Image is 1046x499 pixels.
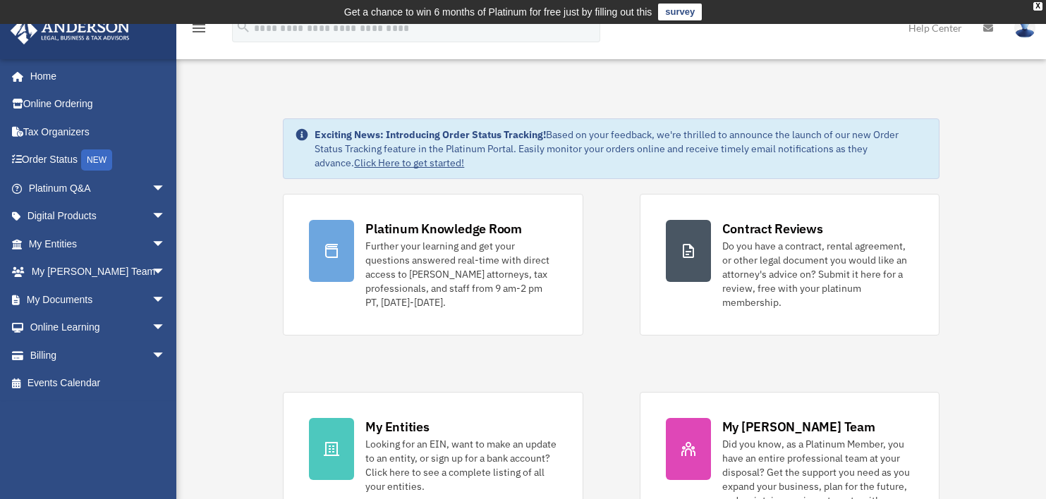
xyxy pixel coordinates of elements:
span: arrow_drop_down [152,230,180,259]
div: Get a chance to win 6 months of Platinum for free just by filling out this [344,4,652,20]
a: Order StatusNEW [10,146,187,175]
img: Anderson Advisors Platinum Portal [6,17,134,44]
span: arrow_drop_down [152,285,180,314]
div: Based on your feedback, we're thrilled to announce the launch of our new Order Status Tracking fe... [315,128,927,170]
a: My [PERSON_NAME] Teamarrow_drop_down [10,258,187,286]
div: Contract Reviews [722,220,823,238]
a: Home [10,62,180,90]
span: arrow_drop_down [152,174,180,203]
a: My Entitiesarrow_drop_down [10,230,187,258]
a: Billingarrow_drop_down [10,341,187,369]
a: Digital Productsarrow_drop_down [10,202,187,230]
a: Online Ordering [10,90,187,118]
div: NEW [81,149,112,171]
div: close [1033,2,1042,11]
a: survey [658,4,702,20]
a: Click Here to get started! [354,156,464,169]
span: arrow_drop_down [152,202,180,231]
a: Contract Reviews Do you have a contract, rental agreement, or other legal document you would like... [640,194,939,335]
img: User Pic [1014,18,1035,38]
a: My Documentsarrow_drop_down [10,285,187,314]
i: search [236,19,251,35]
div: Platinum Knowledge Room [365,220,522,238]
div: Looking for an EIN, want to make an update to an entity, or sign up for a bank account? Click her... [365,437,557,493]
a: Platinum Q&Aarrow_drop_down [10,174,187,202]
a: Tax Organizers [10,118,187,146]
a: Platinum Knowledge Room Further your learning and get your questions answered real-time with dire... [283,194,583,335]
div: Further your learning and get your questions answered real-time with direct access to [PERSON_NAM... [365,239,557,309]
strong: Exciting News: Introducing Order Status Tracking! [315,128,546,141]
span: arrow_drop_down [152,258,180,287]
div: My [PERSON_NAME] Team [722,418,875,436]
div: Do you have a contract, rental agreement, or other legal document you would like an attorney's ad... [722,239,913,309]
span: arrow_drop_down [152,314,180,343]
div: My Entities [365,418,429,436]
a: Online Learningarrow_drop_down [10,314,187,342]
span: arrow_drop_down [152,341,180,370]
a: menu [190,25,207,37]
a: Events Calendar [10,369,187,398]
i: menu [190,20,207,37]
